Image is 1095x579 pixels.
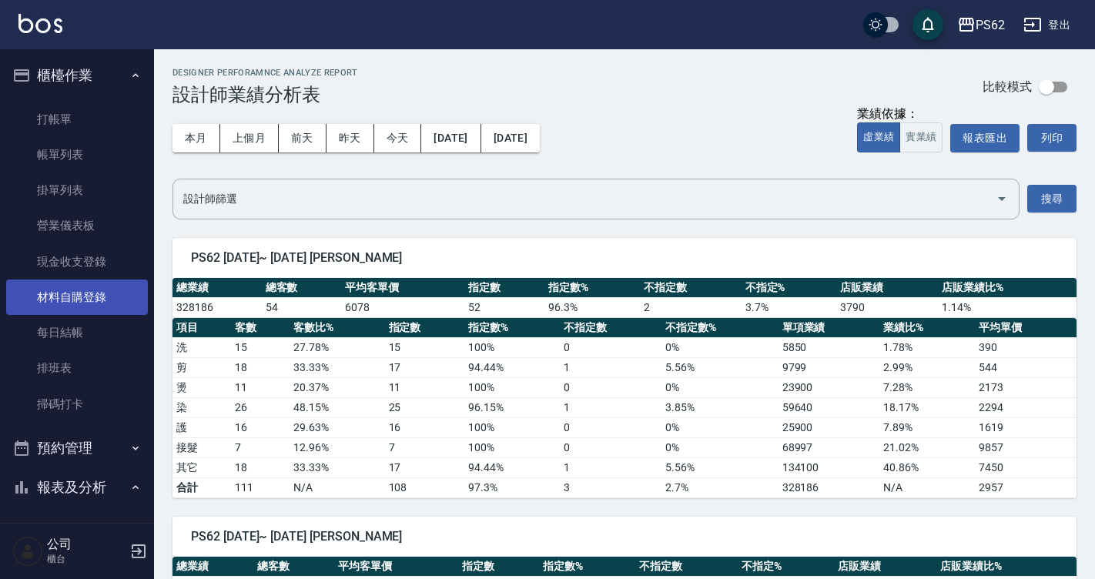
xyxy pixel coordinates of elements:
td: 7.28 % [879,377,975,397]
td: 52 [464,297,544,317]
th: 店販業績 [834,557,936,577]
td: 96.15 % [464,397,560,417]
td: 12.96 % [290,437,385,457]
th: 店販業績比% [936,557,1077,577]
td: 11 [385,377,465,397]
th: 指定數 [385,318,465,338]
button: 列印 [1027,124,1077,152]
td: 18 [231,357,290,377]
td: 9799 [779,357,880,377]
td: 0 % [661,437,779,457]
td: 0 [560,377,661,397]
td: 390 [975,337,1077,357]
th: 總客數 [262,278,342,298]
td: 1 [560,457,661,477]
button: 上個月 [220,124,279,152]
td: 54 [262,297,342,317]
button: Open [990,186,1014,211]
button: 登出 [1017,11,1077,39]
td: 25900 [779,417,880,437]
th: 客數比% [290,318,385,338]
td: 1.14 % [938,297,1077,317]
th: 平均客單價 [341,278,464,298]
td: 0 % [661,337,779,357]
div: PS62 [976,15,1005,35]
a: 排班表 [6,350,148,386]
div: 業績依據： [857,106,943,122]
td: 0 % [661,417,779,437]
td: 1 [560,397,661,417]
button: [DATE] [481,124,540,152]
td: 3790 [836,297,938,317]
td: 合計 [172,477,231,497]
th: 指定數% [544,278,640,298]
td: 6078 [341,297,464,317]
button: [DATE] [421,124,481,152]
td: 96.3 % [544,297,640,317]
td: 2.99 % [879,357,975,377]
td: 5.56 % [661,357,779,377]
td: 11 [231,377,290,397]
td: 29.63 % [290,417,385,437]
span: PS62 [DATE]~ [DATE] [PERSON_NAME] [191,529,1058,544]
a: 掛單列表 [6,172,148,208]
th: 指定數 [458,557,539,577]
th: 業績比% [879,318,975,338]
td: 33.33 % [290,457,385,477]
th: 總業績 [172,557,253,577]
td: 25 [385,397,465,417]
td: 33.33 % [290,357,385,377]
p: 櫃台 [47,552,126,566]
img: Person [12,536,43,567]
button: 預約管理 [6,428,148,468]
td: 1 [560,357,661,377]
th: 不指定數 [635,557,738,577]
a: 帳單列表 [6,137,148,172]
h5: 公司 [47,537,126,552]
td: 100 % [464,377,560,397]
th: 總客數 [253,557,334,577]
a: 現金收支登錄 [6,244,148,279]
td: 18 [231,457,290,477]
td: 48.15 % [290,397,385,417]
td: 21.02 % [879,437,975,457]
a: 每日結帳 [6,315,148,350]
td: 16 [385,417,465,437]
td: 108 [385,477,465,497]
td: 7.89 % [879,417,975,437]
th: 指定數% [539,557,635,577]
th: 不指定數% [661,318,779,338]
td: 7 [385,437,465,457]
td: 94.44 % [464,457,560,477]
td: 100 % [464,337,560,357]
h3: 設計師業績分析表 [172,84,358,105]
td: 27.78 % [290,337,385,357]
td: 544 [975,357,1077,377]
a: 材料自購登錄 [6,279,148,315]
button: 報表及分析 [6,467,148,507]
td: 100 % [464,417,560,437]
td: 3 [560,477,661,497]
td: 328186 [779,477,880,497]
td: 134100 [779,457,880,477]
td: 燙 [172,377,231,397]
th: 指定數 [464,278,544,298]
a: 掃碼打卡 [6,387,148,422]
td: 59640 [779,397,880,417]
td: 15 [231,337,290,357]
button: save [912,9,943,40]
td: 5.56 % [661,457,779,477]
td: 1619 [975,417,1077,437]
button: 昨天 [326,124,374,152]
td: 2 [640,297,742,317]
button: 今天 [374,124,422,152]
td: 23900 [779,377,880,397]
td: N/A [290,477,385,497]
td: 0 [560,437,661,457]
td: 68997 [779,437,880,457]
button: 本月 [172,124,220,152]
table: a dense table [172,318,1077,498]
td: 0 [560,337,661,357]
td: 剪 [172,357,231,377]
td: 染 [172,397,231,417]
